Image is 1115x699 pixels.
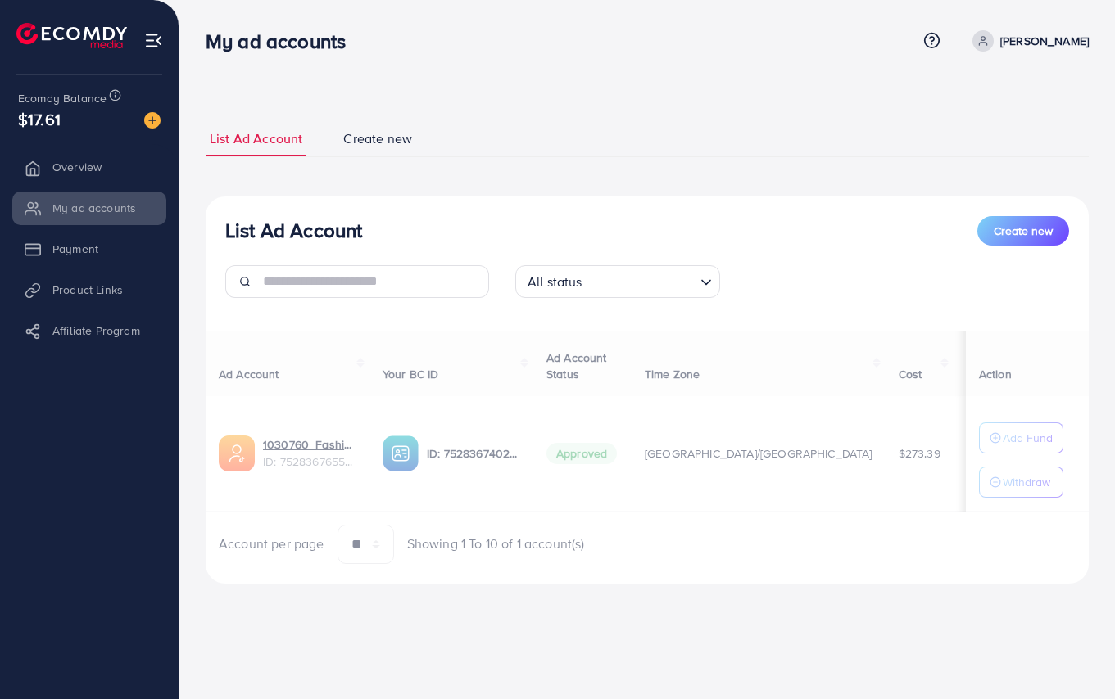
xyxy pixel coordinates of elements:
[16,23,127,48] img: logo
[18,90,107,106] span: Ecomdy Balance
[977,216,1069,246] button: Create new
[515,265,720,298] div: Search for option
[524,270,586,294] span: All status
[225,219,362,242] h3: List Ad Account
[994,223,1053,239] span: Create new
[210,129,302,148] span: List Ad Account
[1000,31,1089,51] p: [PERSON_NAME]
[966,30,1089,52] a: [PERSON_NAME]
[144,31,163,50] img: menu
[587,267,694,294] input: Search for option
[18,107,61,131] span: $17.61
[343,129,412,148] span: Create new
[144,112,161,129] img: image
[206,29,359,53] h3: My ad accounts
